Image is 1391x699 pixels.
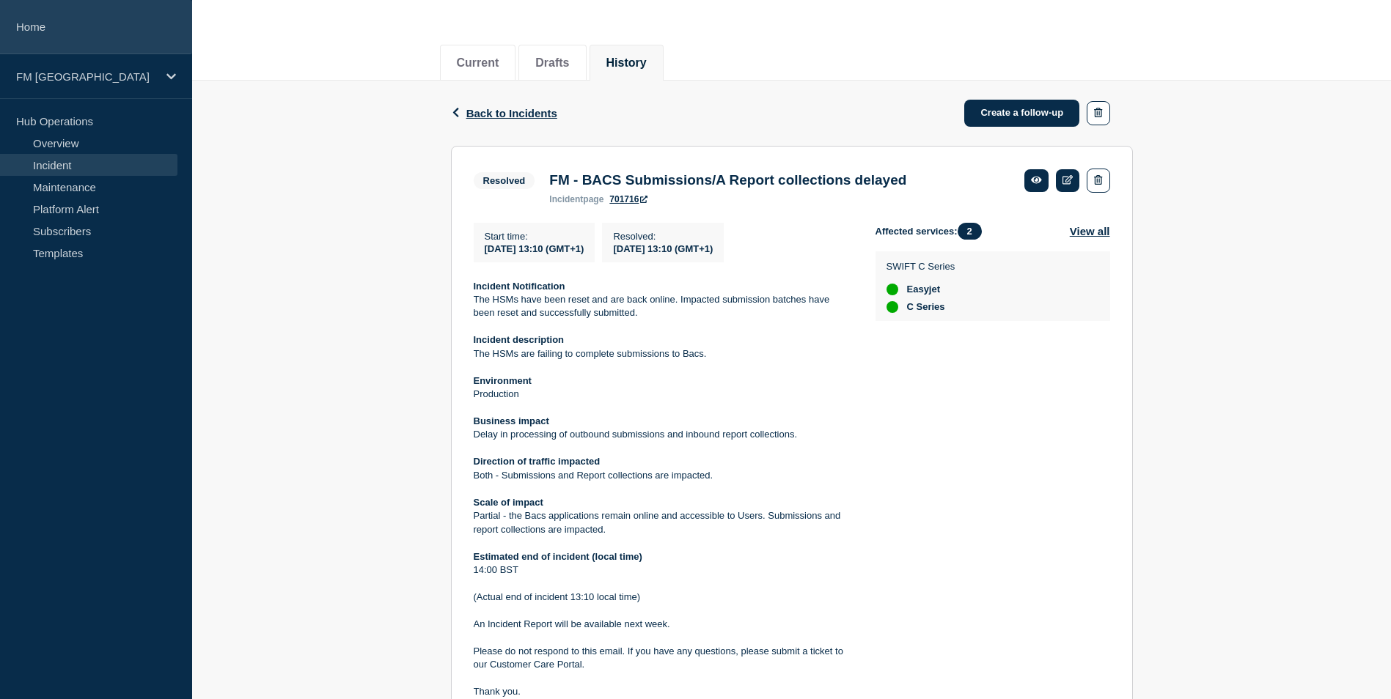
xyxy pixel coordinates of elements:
p: SWIFT C Series [887,261,955,272]
p: The HSMs have been reset and are back online. Impacted submission batches have been reset and suc... [474,293,852,320]
p: Partial - the Bacs applications remain online and accessible to Users. Submissions and report col... [474,509,852,536]
a: 701716 [609,194,647,204]
p: Production [474,388,852,401]
strong: Incident Notification [474,281,565,292]
h3: FM - BACS Submissions/A Report collections delayed [549,172,906,188]
p: An Incident Report will be available next week. [474,618,852,631]
p: The HSMs are failing to complete submissions to Bacs. [474,347,852,360]
p: Both - Submissions and Report collections are impacted. [474,469,852,482]
strong: Environment [474,375,532,386]
button: Back to Incidents [451,107,557,119]
p: Thank you. [474,685,852,698]
strong: Direction of traffic impacted [474,456,601,467]
span: Affected services: [876,223,989,240]
span: Easyjet [907,284,941,295]
button: Current [457,56,499,70]
strong: Incident description [474,334,565,345]
strong: Business impact [474,415,549,426]
span: 2 [958,223,982,240]
span: [DATE] 13:10 (GMT+1) [485,243,584,254]
span: Back to Incidents [466,107,557,119]
strong: Scale of impact [474,497,543,508]
button: History [606,56,647,70]
p: Resolved : [613,231,713,242]
p: 14:00 BST [474,563,852,577]
p: Start time : [485,231,584,242]
p: Delay in processing of outbound submissions and inbound report collections. [474,428,852,441]
a: Create a follow-up [964,100,1079,127]
p: page [549,194,603,204]
span: Resolved [474,172,535,189]
p: Please do not respond to this email. If you have any questions, please submit a ticket to our Cus... [474,645,852,672]
span: incident [549,194,583,204]
p: (Actual end of incident 13:10 local time) [474,591,852,604]
span: C Series [907,301,945,313]
button: Drafts [535,56,569,70]
p: FM [GEOGRAPHIC_DATA] [16,70,157,83]
div: up [887,301,898,313]
span: [DATE] 13:10 (GMT+1) [613,243,713,254]
strong: Estimated end of incident (local time) [474,551,642,562]
button: View all [1070,223,1110,240]
div: up [887,284,898,295]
